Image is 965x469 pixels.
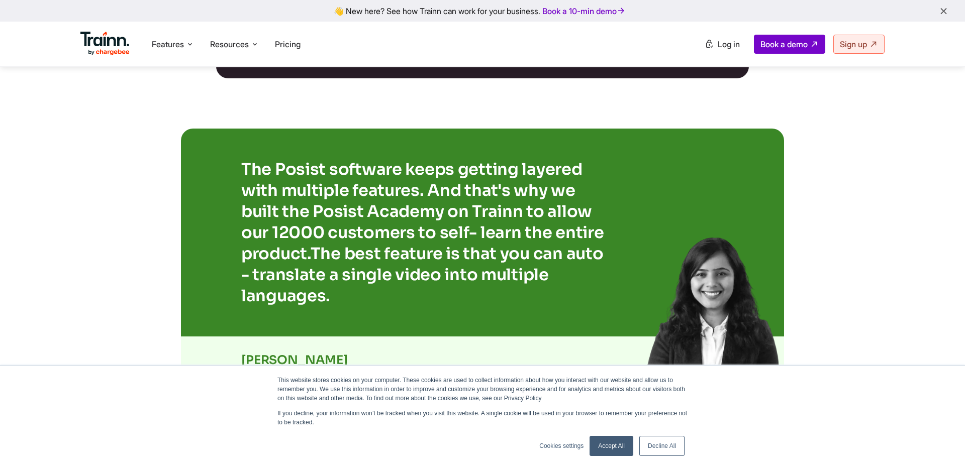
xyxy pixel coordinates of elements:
[840,39,867,49] span: Sign up
[634,231,784,412] img: Trainn | customer education | video creation
[540,4,628,18] a: Book a 10-min demo
[210,39,249,50] span: Resources
[241,159,613,306] p: The Posist software keeps getting layered with multiple features. And that's why we built the Pos...
[80,32,130,56] img: Trainn Logo
[760,39,808,49] span: Book a demo
[241,353,724,368] p: [PERSON_NAME]
[277,376,688,403] p: This website stores cookies on your computer. These cookies are used to collect information about...
[718,39,740,49] span: Log in
[833,35,885,54] a: Sign up
[590,436,633,456] a: Accept All
[539,441,584,450] a: Cookies settings
[6,6,959,16] div: 👋 New here? See how Trainn can work for your business.
[639,436,685,456] a: Decline All
[277,409,688,427] p: If you decline, your information won’t be tracked when you visit this website. A single cookie wi...
[275,39,301,49] a: Pricing
[152,39,184,50] span: Features
[699,35,746,53] a: Log in
[754,35,825,54] a: Book a demo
